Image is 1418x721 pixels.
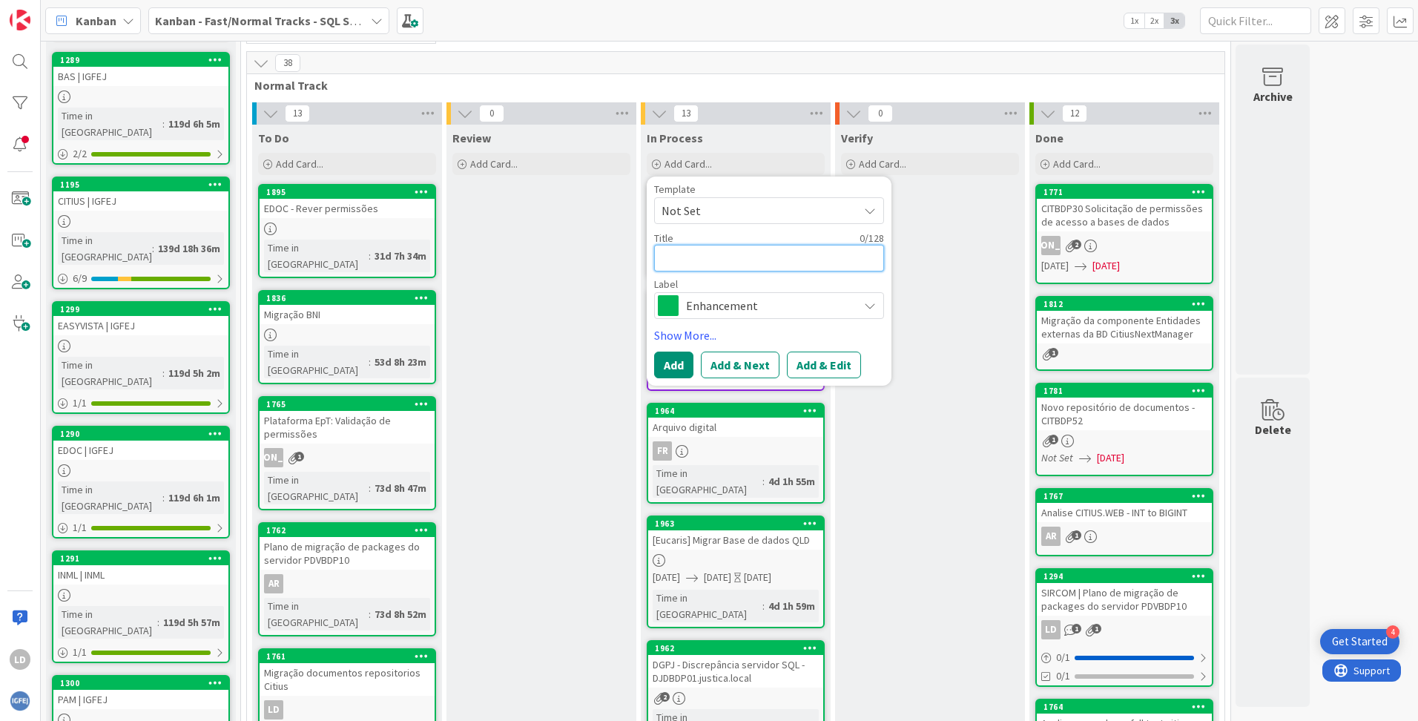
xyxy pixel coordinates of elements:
span: Verify [841,131,873,145]
a: 1836Migração BNITime in [GEOGRAPHIC_DATA]:53d 8h 23m [258,290,436,384]
a: 1294SIRCOM | Plano de migração de packages do servidor PDVBDP10LD0/10/1 [1035,568,1213,687]
span: : [369,480,371,496]
div: 0/1 [1037,648,1212,667]
div: Get Started [1332,634,1388,649]
div: Plano de migração de packages do servidor PDVBDP10 [260,537,435,570]
a: 1195CITIUS | IGFEJTime in [GEOGRAPHIC_DATA]:139d 18h 36m6/9 [52,177,230,289]
div: Time in [GEOGRAPHIC_DATA] [264,598,369,631]
span: Enhancement [686,295,851,316]
span: 1 [1072,624,1081,633]
div: 53d 8h 23m [371,354,430,370]
span: 2 [660,692,670,702]
span: Add Card... [276,157,323,171]
div: INML | INML [53,565,228,585]
div: Open Get Started checklist, remaining modules: 4 [1320,629,1399,654]
div: 1299 [53,303,228,316]
input: Quick Filter... [1200,7,1311,34]
span: : [162,365,165,381]
div: LD [260,700,435,720]
a: Show More... [654,326,884,344]
span: Add Card... [665,157,712,171]
a: 1964Arquivo digitalFRTime in [GEOGRAPHIC_DATA]:4d 1h 55m [647,403,825,504]
button: Add & Edit [787,352,861,378]
div: 1289 [53,53,228,67]
div: 1964 [648,404,823,418]
div: LD [264,700,283,720]
div: DGPJ - Discrepância servidor SQL - DJDBDP01.justica.local [648,655,823,688]
a: 1299EASYVISTA | IGFEJTime in [GEOGRAPHIC_DATA]:119d 5h 2m1/1 [52,301,230,414]
span: 13 [673,105,699,122]
div: 1762 [266,525,435,536]
div: Time in [GEOGRAPHIC_DATA] [653,590,762,622]
div: 1/1 [53,518,228,537]
span: Support [31,2,67,20]
div: Time in [GEOGRAPHIC_DATA] [264,346,369,378]
div: 119d 5h 57m [159,614,224,631]
div: 1781 [1037,384,1212,398]
div: [PERSON_NAME] [1037,236,1212,255]
span: 1 [1049,348,1058,358]
div: 6/9 [53,269,228,288]
span: Kanban [76,12,116,30]
span: 1 [1049,435,1058,444]
span: : [152,240,154,257]
div: 1300 [60,678,228,688]
div: 1767 [1043,491,1212,501]
div: 1767 [1037,490,1212,503]
div: 1762 [260,524,435,537]
div: 1765 [266,399,435,409]
div: 1895 [260,185,435,199]
div: 1895EDOC - Rever permissões [260,185,435,218]
span: 1 [1092,624,1101,633]
div: 1761 [260,650,435,663]
a: 1290EDOC | IGFEJTime in [GEOGRAPHIC_DATA]:119d 6h 1m1/1 [52,426,230,539]
span: [DATE] [1097,450,1124,466]
span: 0 [868,105,893,122]
div: Time in [GEOGRAPHIC_DATA] [58,357,162,389]
div: 1764 [1037,700,1212,714]
div: 0 / 128 [678,231,884,245]
a: 1291INML | INMLTime in [GEOGRAPHIC_DATA]:119d 5h 57m1/1 [52,550,230,663]
div: [PERSON_NAME] [1041,236,1061,255]
div: 1771CITBDP30 Solicitação de permissões de acesso a bases de dados [1037,185,1212,231]
a: 1895EDOC - Rever permissõesTime in [GEOGRAPHIC_DATA]:31d 7h 34m [258,184,436,278]
span: 0/1 [1056,668,1070,684]
div: 1/1 [53,643,228,662]
div: FR [648,441,823,461]
div: 1291 [60,553,228,564]
span: 1x [1124,13,1144,28]
div: 1962 [648,642,823,655]
div: 1836 [266,293,435,303]
span: 2 [1072,240,1081,249]
div: AR [1037,527,1212,546]
div: 1761Migração documentos repositorios Citius [260,650,435,696]
span: : [369,248,371,264]
div: CITIUS | IGFEJ [53,191,228,211]
span: 6 / 9 [73,271,87,286]
div: LD [10,649,30,670]
img: avatar [10,691,30,711]
a: 1771CITBDP30 Solicitação de permissões de acesso a bases de dados[PERSON_NAME][DATE][DATE] [1035,184,1213,284]
div: AR [1041,527,1061,546]
span: 2 / 2 [73,146,87,162]
div: Archive [1253,88,1293,105]
div: 1/1 [53,394,228,412]
span: 3x [1164,13,1184,28]
div: 1195 [53,178,228,191]
div: 1812 [1037,297,1212,311]
a: 1767Analise CITIUS.WEB - INT to BIGINTAR [1035,488,1213,556]
div: 1290 [53,427,228,441]
span: 1 / 1 [73,395,87,411]
a: 1781Novo repositório de documentos - CITBDP52Not Set[DATE] [1035,383,1213,476]
div: 1962DGPJ - Discrepância servidor SQL - DJDBDP01.justica.local [648,642,823,688]
div: Time in [GEOGRAPHIC_DATA] [58,481,162,514]
div: 1781 [1043,386,1212,396]
div: Plataforma EpT: Validação de permissões [260,411,435,444]
span: Review [452,131,491,145]
div: 1765Plataforma EpT: Validação de permissões [260,398,435,444]
span: [DATE] [653,570,680,585]
div: 1195 [60,180,228,190]
span: 38 [275,54,300,72]
div: 1291INML | INML [53,552,228,585]
div: 1771 [1043,187,1212,197]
